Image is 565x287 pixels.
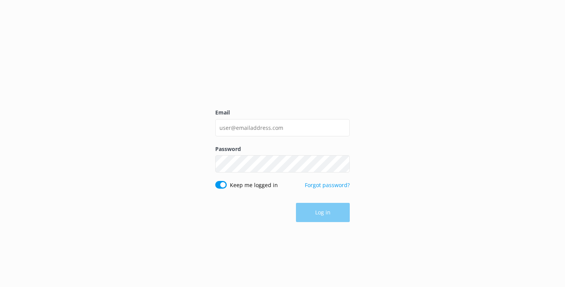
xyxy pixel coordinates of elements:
label: Password [215,145,350,153]
label: Email [215,108,350,117]
label: Keep me logged in [230,181,278,189]
button: Show password [334,156,350,172]
input: user@emailaddress.com [215,119,350,136]
a: Forgot password? [305,181,350,189]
